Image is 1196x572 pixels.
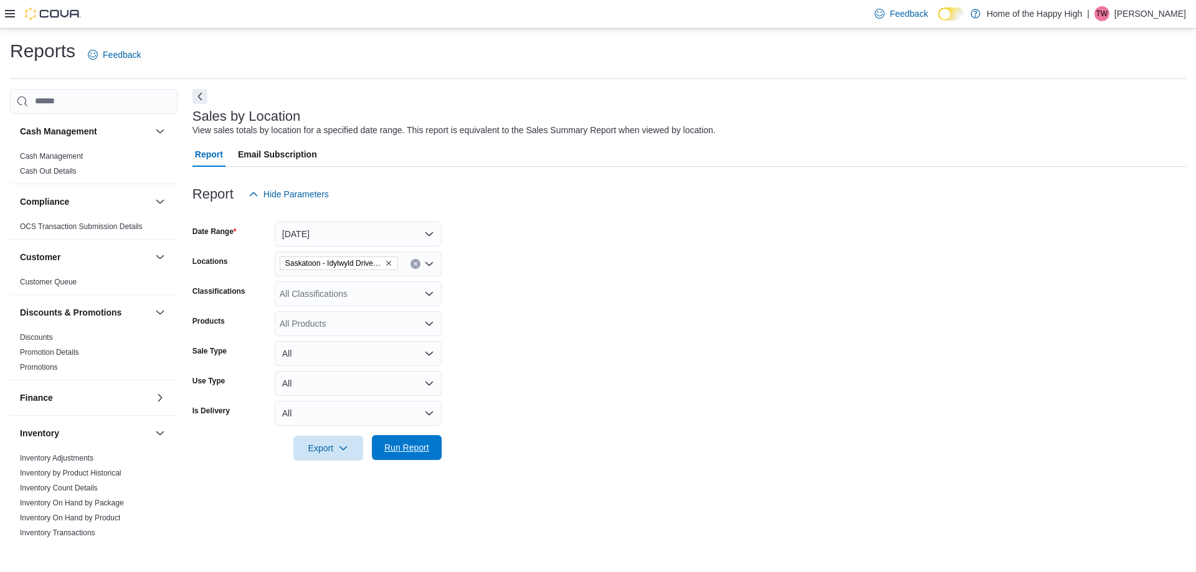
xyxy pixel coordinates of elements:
span: Customer Queue [20,277,77,287]
label: Is Delivery [192,406,230,416]
span: Inventory Transactions [20,528,95,538]
button: Export [293,436,363,461]
a: Feedback [870,1,933,26]
span: Saskatoon - Idylwyld Drive - Fire & Flower [280,256,398,270]
button: All [275,341,442,366]
a: Promotion Details [20,348,79,357]
span: OCS Transaction Submission Details [20,222,143,232]
div: Discounts & Promotions [10,330,178,380]
button: Inventory [153,426,168,441]
a: Customer Queue [20,278,77,286]
button: Open list of options [424,259,434,269]
label: Locations [192,256,228,266]
h1: Reports [10,39,75,63]
div: Terry Walker [1094,6,1109,21]
button: [DATE] [275,222,442,246]
span: Run Report [384,441,429,454]
button: Customer [153,250,168,265]
a: Inventory On Hand by Package [20,499,124,507]
a: Feedback [83,42,146,67]
span: Email Subscription [238,142,317,167]
span: TW [1096,6,1108,21]
a: Inventory by Product Historical [20,469,121,477]
span: Feedback [890,7,928,20]
a: Inventory On Hand by Product [20,513,120,522]
span: Cash Management [20,151,83,161]
button: All [275,401,442,426]
label: Products [192,316,225,326]
label: Sale Type [192,346,227,356]
a: Inventory Transactions [20,528,95,537]
span: Hide Parameters [263,188,329,200]
button: Cash Management [153,124,168,139]
a: Cash Out Details [20,167,77,176]
a: Cash Management [20,152,83,161]
span: Discounts [20,332,53,342]
button: Discounts & Promotions [20,306,150,319]
input: Dark Mode [938,7,964,21]
h3: Sales by Location [192,109,301,124]
button: Cash Management [20,125,150,138]
span: Inventory On Hand by Product [20,513,120,523]
span: Feedback [103,49,141,61]
button: Run Report [372,435,442,460]
button: Finance [153,390,168,405]
a: Discounts [20,333,53,342]
button: Inventory [20,427,150,439]
span: Promotion Details [20,347,79,357]
span: Inventory On Hand by Package [20,498,124,508]
span: Export [301,436,356,461]
span: Saskatoon - Idylwyld Drive - Fire & Flower [285,257,382,270]
button: Open list of options [424,319,434,329]
img: Cova [25,7,81,20]
button: All [275,371,442,396]
button: Customer [20,251,150,263]
a: OCS Transaction Submission Details [20,222,143,231]
label: Date Range [192,227,237,237]
div: View sales totals by location for a specified date range. This report is equivalent to the Sales ... [192,124,716,137]
div: Customer [10,274,178,294]
h3: Report [192,187,234,202]
a: Inventory Adjustments [20,454,93,462]
button: Discounts & Promotions [153,305,168,320]
h3: Discounts & Promotions [20,306,121,319]
button: Clear input [411,259,420,269]
a: Promotions [20,363,58,372]
button: Remove Saskatoon - Idylwyld Drive - Fire & Flower from selection in this group [385,260,392,267]
button: Compliance [153,194,168,209]
h3: Customer [20,251,60,263]
h3: Inventory [20,427,59,439]
p: | [1087,6,1089,21]
span: Cash Out Details [20,166,77,176]
label: Classifications [192,286,245,296]
button: Finance [20,391,150,404]
span: Package Details [20,543,74,553]
button: Compliance [20,195,150,208]
span: Promotions [20,362,58,372]
button: Next [192,89,207,104]
a: Inventory Count Details [20,484,98,492]
h3: Finance [20,391,53,404]
button: Hide Parameters [244,182,334,207]
span: Inventory Adjustments [20,453,93,463]
button: Open list of options [424,289,434,299]
h3: Cash Management [20,125,97,138]
label: Use Type [192,376,225,386]
h3: Compliance [20,195,69,208]
p: [PERSON_NAME] [1114,6,1186,21]
div: Cash Management [10,149,178,184]
p: Home of the Happy High [987,6,1082,21]
span: Inventory by Product Historical [20,468,121,478]
div: Compliance [10,219,178,239]
span: Inventory Count Details [20,483,98,493]
span: Report [195,142,223,167]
